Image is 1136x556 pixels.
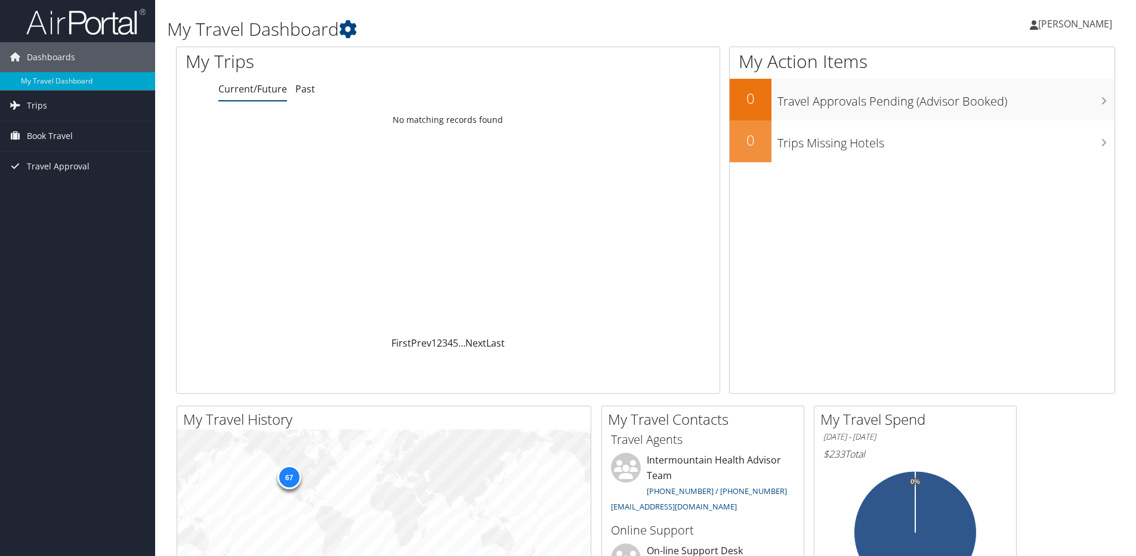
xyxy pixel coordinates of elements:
[486,336,505,350] a: Last
[26,8,146,36] img: airportal-logo.png
[277,465,301,489] div: 67
[27,42,75,72] span: Dashboards
[777,129,1115,152] h3: Trips Missing Hotels
[820,409,1016,430] h2: My Travel Spend
[910,478,920,486] tspan: 0%
[391,336,411,350] a: First
[611,431,795,448] h3: Travel Agents
[177,109,720,131] td: No matching records found
[465,336,486,350] a: Next
[730,79,1115,121] a: 0Travel Approvals Pending (Advisor Booked)
[447,336,453,350] a: 4
[823,447,845,461] span: $233
[167,17,805,42] h1: My Travel Dashboard
[183,409,591,430] h2: My Travel History
[823,447,1007,461] h6: Total
[411,336,431,350] a: Prev
[437,336,442,350] a: 2
[730,88,771,109] h2: 0
[27,121,73,151] span: Book Travel
[730,49,1115,74] h1: My Action Items
[27,152,89,181] span: Travel Approval
[27,91,47,121] span: Trips
[442,336,447,350] a: 3
[730,121,1115,162] a: 0Trips Missing Hotels
[823,431,1007,443] h6: [DATE] - [DATE]
[608,409,804,430] h2: My Travel Contacts
[777,87,1115,110] h3: Travel Approvals Pending (Advisor Booked)
[730,130,771,150] h2: 0
[1038,17,1112,30] span: [PERSON_NAME]
[611,501,737,512] a: [EMAIL_ADDRESS][DOMAIN_NAME]
[186,49,484,74] h1: My Trips
[295,82,315,95] a: Past
[605,453,801,517] li: Intermountain Health Advisor Team
[611,522,795,539] h3: Online Support
[431,336,437,350] a: 1
[218,82,287,95] a: Current/Future
[453,336,458,350] a: 5
[458,336,465,350] span: …
[1030,6,1124,42] a: [PERSON_NAME]
[647,486,787,496] a: [PHONE_NUMBER] / [PHONE_NUMBER]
